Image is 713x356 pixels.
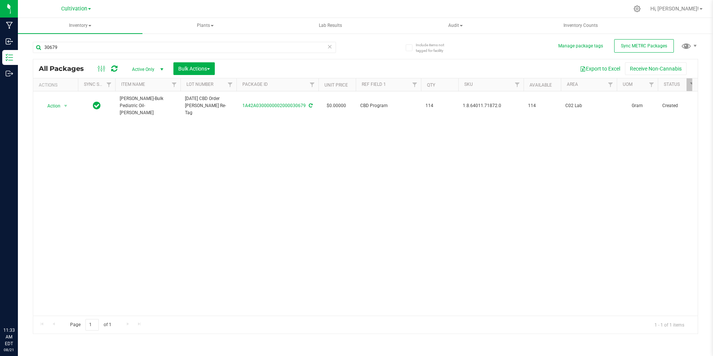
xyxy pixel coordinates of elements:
[687,78,699,91] a: Filter
[324,82,348,88] a: Unit Price
[650,6,699,12] span: Hi, [PERSON_NAME]!
[662,102,694,109] span: Created
[224,78,236,91] a: Filter
[558,43,603,49] button: Manage package tags
[242,103,306,108] a: 1A42A0300000002000030679
[3,327,15,347] p: 11:33 AM EDT
[7,296,30,319] iframe: Resource center
[518,18,643,34] a: Inventory Counts
[528,102,556,109] span: 114
[61,101,70,111] span: select
[575,62,625,75] button: Export to Excel
[39,65,91,73] span: All Packages
[173,62,215,75] button: Bulk Actions
[604,78,617,91] a: Filter
[242,82,268,87] a: Package ID
[186,82,213,87] a: Lot Number
[567,82,578,87] a: Area
[625,62,687,75] button: Receive Non-Cannabis
[39,82,75,88] div: Actions
[6,22,13,29] inline-svg: Manufacturing
[121,82,145,87] a: Item Name
[168,78,180,91] a: Filter
[120,95,176,117] span: [PERSON_NAME]-Bulk Pediatric Oil-[PERSON_NAME]
[565,102,612,109] span: C02 Lab
[360,102,417,109] span: CBD Program
[362,82,386,87] a: Ref Field 1
[309,22,352,29] span: Lab Results
[427,82,435,88] a: Qty
[22,295,31,304] iframe: Resource center unread badge
[327,42,333,51] span: Clear
[143,18,268,34] a: Plants
[646,78,658,91] a: Filter
[178,66,210,72] span: Bulk Actions
[18,18,142,34] a: Inventory
[185,95,232,117] span: [DATE] CBD Order [PERSON_NAME] Re-Tag
[306,78,318,91] a: Filter
[614,39,674,53] button: Sync METRC Packages
[632,5,642,12] div: Manage settings
[623,82,632,87] a: UOM
[6,70,13,77] inline-svg: Outbound
[268,18,393,34] a: Lab Results
[664,82,680,87] a: Status
[621,102,653,109] span: Gram
[103,78,115,91] a: Filter
[621,43,667,49] span: Sync METRC Packages
[64,319,117,331] span: Page of 1
[3,347,15,353] p: 08/21
[41,101,61,111] span: Action
[530,82,552,88] a: Available
[464,82,473,87] a: SKU
[416,42,453,53] span: Include items not tagged for facility
[84,82,113,87] a: Sync Status
[61,6,87,12] span: Cultivation
[6,54,13,61] inline-svg: Inventory
[144,18,267,33] span: Plants
[6,38,13,45] inline-svg: Inbound
[33,42,336,53] input: Search Package ID, Item Name, SKU, Lot or Part Number...
[93,100,101,111] span: In Sync
[511,78,524,91] a: Filter
[394,18,518,33] span: Audit
[425,102,454,109] span: 114
[409,78,421,91] a: Filter
[85,319,99,331] input: 1
[648,319,690,330] span: 1 - 1 of 1 items
[553,22,608,29] span: Inventory Counts
[308,103,312,108] span: Sync from Compliance System
[393,18,518,34] a: Audit
[323,100,350,111] span: $0.00000
[463,102,519,109] span: 1.8.64011.71872.0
